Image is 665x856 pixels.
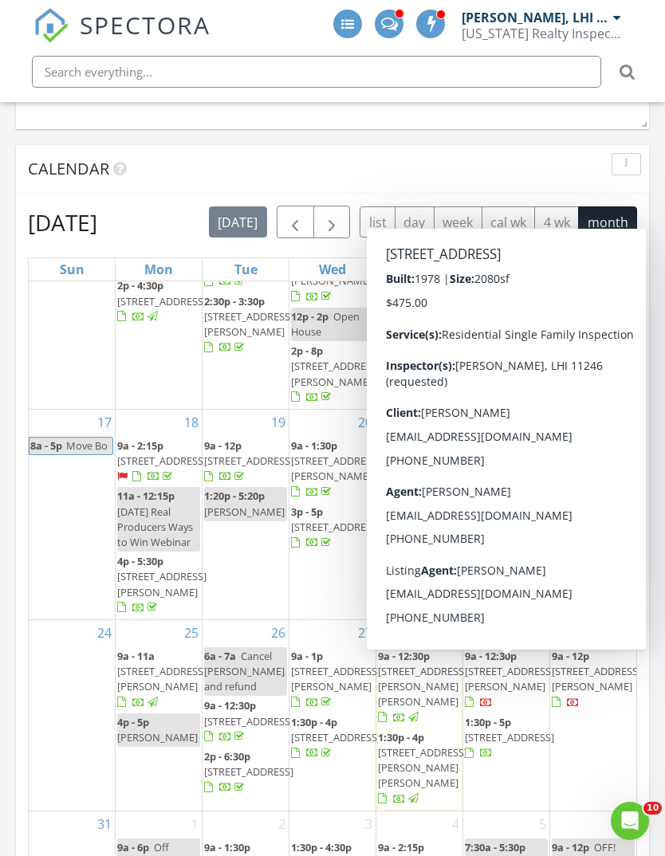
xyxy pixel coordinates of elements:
a: Go to August 23, 2025 [616,410,636,435]
a: Go to August 20, 2025 [355,410,376,435]
a: 9a - 12p [STREET_ADDRESS][PERSON_NAME][PERSON_NAME] [378,437,461,517]
span: 9a - 12:30p [204,698,256,713]
a: [STREET_ADDRESS][DEMOGRAPHIC_DATA][PERSON_NAME] [291,228,401,304]
td: Go to August 30, 2025 [549,619,636,811]
span: 2p - 8p [291,344,323,358]
button: week [434,206,482,238]
iframe: Intercom live chat [611,802,649,840]
td: Go to August 17, 2025 [29,409,116,619]
a: 2p - 5:30p [GEOGRAPHIC_DATA][PERSON_NAME][PERSON_NAME] [378,309,478,385]
a: Friday [494,258,517,281]
a: 2p - 6:30p [STREET_ADDRESS] [204,748,287,798]
img: The Best Home Inspection Software - Spectora [33,8,69,43]
span: SPECTORA [80,8,211,41]
a: 2p - 6:30p [STREET_ADDRESS] [204,749,293,794]
a: 1:30p - 4p [STREET_ADDRESS] [291,713,374,764]
a: Saturday [580,258,607,281]
a: SPECTORA [33,22,211,55]
span: [GEOGRAPHIC_DATA][PERSON_NAME][PERSON_NAME] [378,324,478,369]
span: OFF! [594,840,616,854]
input: Search everything... [32,56,601,88]
a: Go to September 4, 2025 [449,811,462,837]
a: Go to August 25, 2025 [181,620,202,646]
a: 9a - 1p [STREET_ADDRESS][PERSON_NAME] [291,649,380,709]
a: Go to August 28, 2025 [442,620,462,646]
td: Go to August 24, 2025 [29,619,116,811]
a: Monday [141,258,176,281]
span: 9a - 2:15p [378,840,424,854]
a: 9a - 2:15p [STREET_ADDRESS] [117,437,200,487]
div: [PERSON_NAME], LHI 11246 [462,10,609,26]
a: 9a - 12:30p [STREET_ADDRESS] [204,697,287,747]
span: Open House [291,309,360,339]
a: 1p - 6p [STREET_ADDRESS][PERSON_NAME] [378,518,461,583]
a: 3p - 5p [STREET_ADDRESS] [291,503,374,553]
span: 9a - 12:30p [465,649,517,663]
button: Previous month [277,206,314,238]
a: 9a - 11a [STREET_ADDRESS][PERSON_NAME] [117,649,207,709]
td: Go to August 19, 2025 [203,409,289,619]
a: 9a - 12p [STREET_ADDRESS][PERSON_NAME] [552,647,635,713]
a: 4p - 5:30p [STREET_ADDRESS][PERSON_NAME] [117,552,200,618]
span: [PERSON_NAME] [465,324,545,339]
a: Go to August 18, 2025 [181,410,202,435]
span: 1:20p - 5:20p [204,489,265,503]
span: 4p - 5:30p [117,554,163,568]
span: 7:30a - 5:30p [465,840,525,854]
a: Wednesday [316,258,349,281]
a: 9a - 2p [STREET_ADDRESS][PERSON_NAME] [552,438,641,499]
span: 10 [643,802,662,815]
span: Off [502,438,517,453]
a: 9a - 12p [STREET_ADDRESS] [204,438,293,483]
span: [STREET_ADDRESS][PERSON_NAME] [378,535,467,564]
span: 1:30p - 4p [378,730,424,744]
a: 9a - 2:15p [STREET_ADDRESS] [117,438,207,483]
span: 9a - 12p [552,840,589,854]
span: 6a - 7a [204,649,236,663]
span: 9a - 12p [378,438,415,453]
a: Go to August 19, 2025 [268,410,289,435]
h2: [DATE] [28,206,97,238]
td: Go to August 26, 2025 [203,619,289,811]
span: 9a - 6p [465,438,497,453]
span: [STREET_ADDRESS] [117,294,207,308]
a: 3p - 5p [STREET_ADDRESS] [291,505,380,549]
td: Go to August 27, 2025 [289,619,376,811]
td: Go to August 13, 2025 [289,198,376,409]
span: [STREET_ADDRESS][PERSON_NAME][PERSON_NAME] [378,745,467,790]
a: 1:30p - 4p [STREET_ADDRESS][PERSON_NAME][PERSON_NAME] [378,728,461,809]
a: Go to August 21, 2025 [442,410,462,435]
a: 9a - 1:30p [STREET_ADDRESS][PERSON_NAME] [291,437,374,502]
a: 4p - 5:30p [STREET_ADDRESS][PERSON_NAME] [117,554,207,615]
button: Next month [313,206,351,238]
span: 2p - 6:30p [204,749,250,764]
span: [PERSON_NAME] [117,730,198,744]
a: Tuesday [231,258,261,281]
span: 2:30p - 3:30p [204,294,265,308]
a: 2p - 4:30p [STREET_ADDRESS] [117,278,207,323]
span: 1:30p - 4p [291,715,337,729]
td: Go to August 11, 2025 [116,198,203,409]
span: [STREET_ADDRESS] [291,730,380,744]
a: [STREET_ADDRESS][PERSON_NAME][PERSON_NAME] [465,228,554,304]
span: [STREET_ADDRESS][PERSON_NAME] [291,454,380,483]
span: 11a - 12:15p [117,489,175,503]
button: list [360,206,395,238]
a: 9a - 11a [STREET_ADDRESS][PERSON_NAME] [117,647,200,713]
a: 9a - 1p [STREET_ADDRESS][PERSON_NAME] [291,647,374,713]
a: 9a - 12p [STREET_ADDRESS][PERSON_NAME] [552,649,641,709]
td: Go to August 25, 2025 [116,619,203,811]
button: 4 wk [534,206,579,238]
a: 9a - 12:30p [STREET_ADDRESS][PERSON_NAME][PERSON_NAME] [378,647,461,728]
a: Go to September 2, 2025 [275,811,289,837]
span: 4p - 5p [117,715,149,729]
td: Go to August 20, 2025 [289,409,376,619]
span: [STREET_ADDRESS] [291,520,380,534]
span: [PERSON_NAME] [204,505,285,519]
a: Go to September 3, 2025 [362,811,376,837]
span: [STREET_ADDRESS][PERSON_NAME] [465,664,554,693]
span: [STREET_ADDRESS][PERSON_NAME][PERSON_NAME] [378,664,467,709]
a: 1:30p - 5p [STREET_ADDRESS] [465,713,548,764]
span: [STREET_ADDRESS][PERSON_NAME] [204,309,293,339]
a: 1:30p - 5p [STREET_ADDRESS] [465,715,554,760]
